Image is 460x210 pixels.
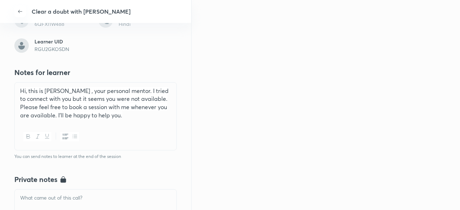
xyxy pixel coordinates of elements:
[34,38,93,45] h6: Learner UID
[14,38,29,53] img: learner
[14,67,70,78] h4: Notes for learner
[119,21,177,27] h6: Hindi
[32,7,130,16] p: Clear a doubt with [PERSON_NAME]
[14,174,57,185] h4: Private notes
[20,87,169,119] span: Hi, this is [PERSON_NAME] , your personal mentor. I tried to connect with you but it seems you we...
[34,21,93,27] h6: 6QFX11W488
[28,6,47,11] span: Support
[14,150,177,160] h6: You can send notes to learner at the end of the session
[34,46,93,52] h6: RGU2GKOSDN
